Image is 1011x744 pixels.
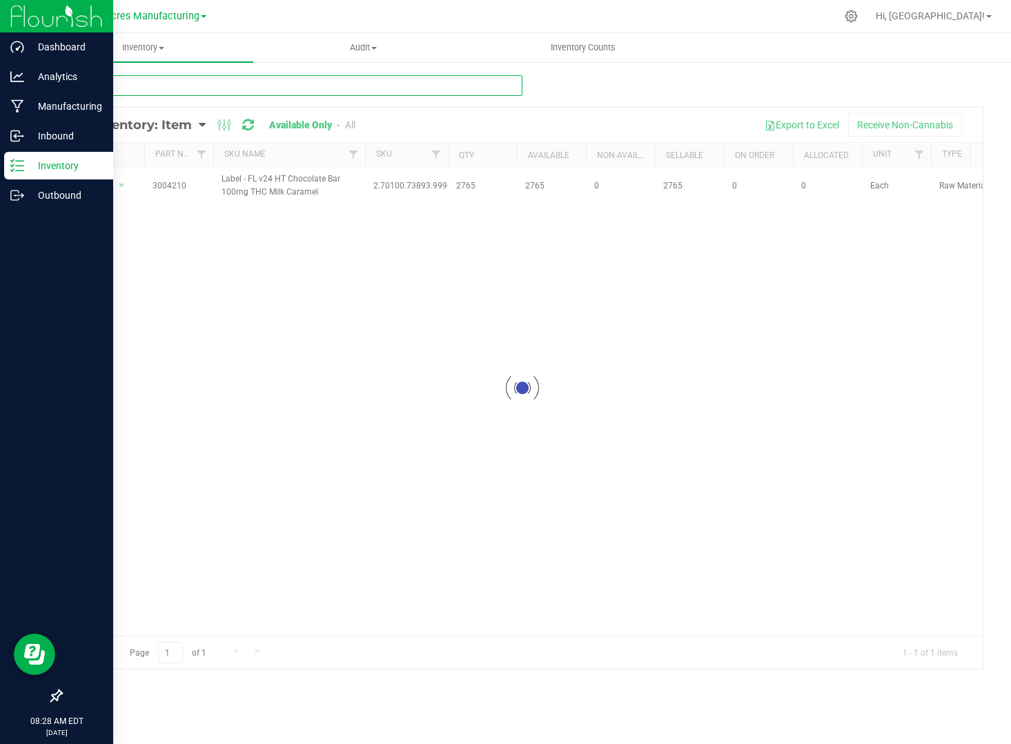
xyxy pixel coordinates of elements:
[6,715,107,727] p: 08:28 AM EDT
[24,187,107,204] p: Outbound
[10,99,24,113] inline-svg: Manufacturing
[10,40,24,54] inline-svg: Dashboard
[75,10,199,22] span: Green Acres Manufacturing
[24,68,107,85] p: Analytics
[33,33,253,62] a: Inventory
[61,75,522,96] input: Search Item Name, Retail Display Name, SKU, Part Number...
[24,128,107,144] p: Inbound
[10,70,24,84] inline-svg: Analytics
[14,634,55,675] iframe: Resource center
[876,10,985,21] span: Hi, [GEOGRAPHIC_DATA]!
[6,727,107,738] p: [DATE]
[24,157,107,174] p: Inventory
[24,98,107,115] p: Manufacturing
[253,33,473,62] a: Audit
[254,41,473,54] span: Audit
[10,129,24,143] inline-svg: Inbound
[24,39,107,55] p: Dashboard
[33,41,253,54] span: Inventory
[532,41,634,54] span: Inventory Counts
[843,10,860,23] div: Manage settings
[473,33,694,62] a: Inventory Counts
[10,188,24,202] inline-svg: Outbound
[10,159,24,173] inline-svg: Inventory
